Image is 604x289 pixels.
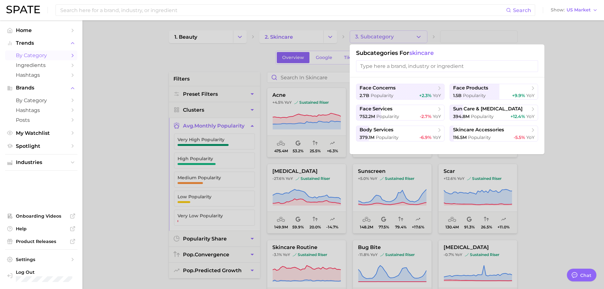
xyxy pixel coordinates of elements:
span: face concerns [360,85,396,91]
a: Onboarding Videos [5,211,77,221]
a: Settings [5,255,77,264]
span: sun care & [MEDICAL_DATA] [453,106,523,112]
span: YoY [526,93,535,98]
span: body services [360,127,393,133]
span: face services [360,106,393,112]
span: Popularity [468,135,491,140]
a: by Category [5,50,77,60]
span: YoY [526,114,535,119]
span: by Category [16,52,67,58]
span: My Watchlist [16,130,67,136]
span: -5.5% [514,135,525,140]
input: Type here a brand, industry or ingredient [356,60,538,72]
span: Log Out [16,269,87,275]
h1: Subcategories for [356,49,538,56]
span: Hashtags [16,72,67,78]
a: by Category [5,95,77,105]
span: Popularity [471,114,494,119]
span: skincare [409,49,434,56]
span: skincare accessories [453,127,504,133]
span: Show [551,8,565,12]
span: YoY [433,135,441,140]
span: Ingredients [16,62,67,68]
span: by Category [16,97,67,103]
input: Search here for a brand, industry, or ingredient [60,5,506,16]
button: face services752.2m Popularity-2.7% YoY [356,105,445,121]
button: Industries [5,158,77,167]
a: Hashtags [5,105,77,115]
span: +2.3% [419,93,432,98]
span: Spotlight [16,143,67,149]
button: skincare accessories116.5m Popularity-5.5% YoY [450,126,538,141]
a: My Watchlist [5,128,77,138]
a: Posts [5,115,77,125]
span: Help [16,226,67,232]
a: Home [5,25,77,35]
span: 1.5b [453,93,462,98]
span: Home [16,27,67,33]
button: Trends [5,38,77,48]
span: 2.7b [360,93,369,98]
span: Posts [16,117,67,123]
span: 752.2m [360,114,375,119]
span: 394.8m [453,114,470,119]
span: 379.1m [360,135,374,140]
span: +12.4% [510,114,525,119]
span: +9.9% [512,93,525,98]
span: 116.5m [453,135,467,140]
a: Help [5,224,77,233]
span: YoY [433,114,441,119]
span: Brands [16,85,67,91]
button: Brands [5,83,77,93]
button: face concerns2.7b Popularity+2.3% YoY [356,84,445,100]
button: body services379.1m Popularity-6.9% YoY [356,126,445,141]
a: Product Releases [5,237,77,246]
button: sun care & [MEDICAL_DATA]394.8m Popularity+12.4% YoY [450,105,538,121]
button: face products1.5b Popularity+9.9% YoY [450,84,538,100]
a: Spotlight [5,141,77,151]
span: Industries [16,160,67,165]
span: Trends [16,40,67,46]
a: Ingredients [5,60,77,70]
button: ShowUS Market [549,6,599,14]
span: -2.7% [420,114,432,119]
span: YoY [433,93,441,98]
span: -6.9% [419,135,432,140]
span: Hashtags [16,107,67,113]
span: YoY [526,135,535,140]
a: Hashtags [5,70,77,80]
span: Popularity [463,93,486,98]
span: Product Releases [16,239,67,244]
a: Log out. Currently logged in with e-mail jlancaster@insightpartners.com. [5,267,77,284]
img: SPATE [6,6,40,13]
span: US Market [567,8,591,12]
span: Search [513,7,531,13]
span: Popularity [376,114,399,119]
span: Popularity [376,135,399,140]
span: Onboarding Videos [16,213,67,219]
span: Settings [16,257,67,262]
span: face products [453,85,488,91]
span: Popularity [371,93,393,98]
